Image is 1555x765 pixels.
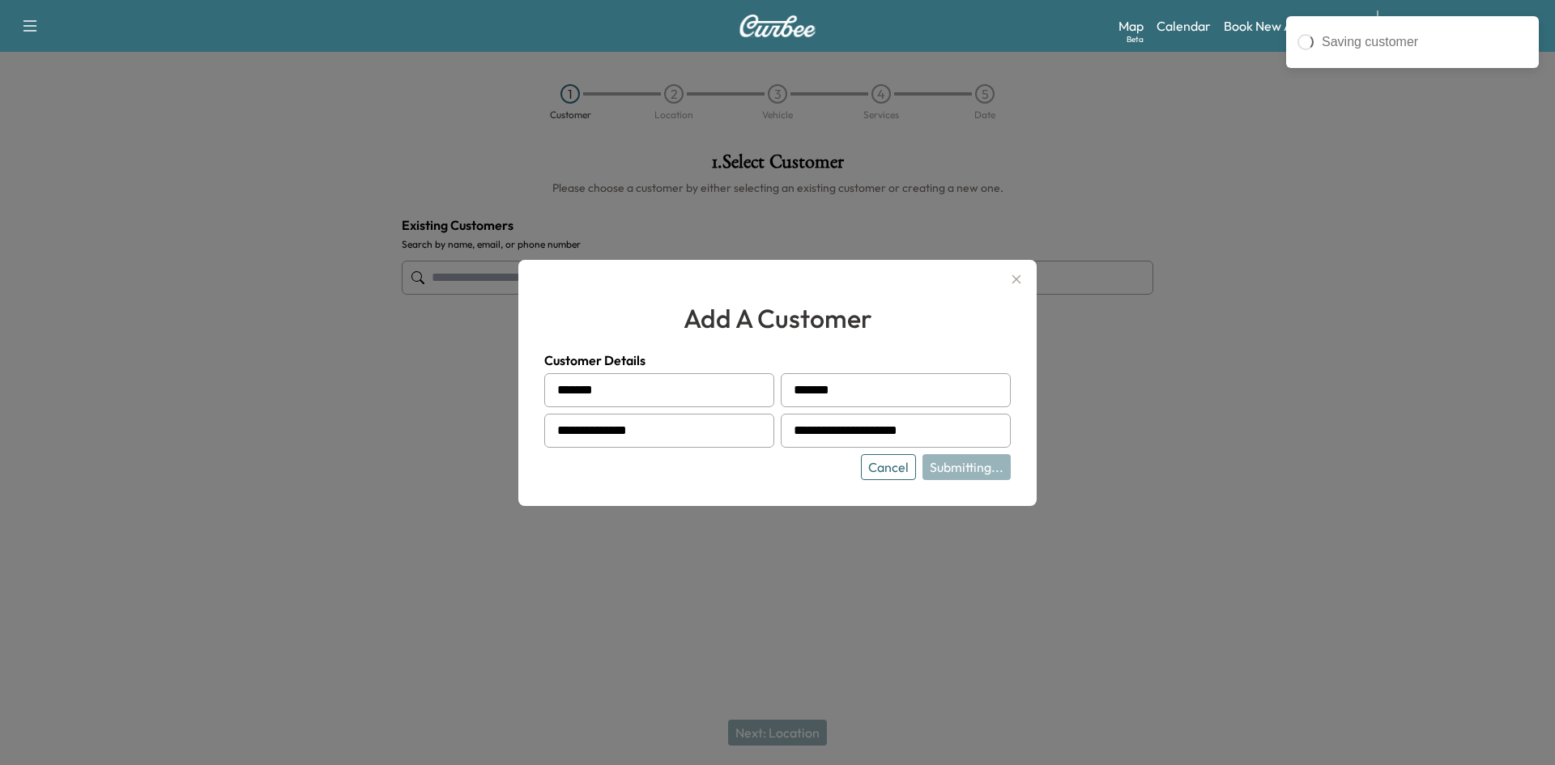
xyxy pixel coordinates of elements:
[861,454,916,480] button: Cancel
[544,299,1011,338] h2: add a customer
[1118,16,1144,36] a: MapBeta
[739,15,816,37] img: Curbee Logo
[1157,16,1211,36] a: Calendar
[1127,33,1144,45] div: Beta
[1224,16,1361,36] a: Book New Appointment
[544,351,1011,370] h4: Customer Details
[1322,32,1527,52] div: Saving customer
